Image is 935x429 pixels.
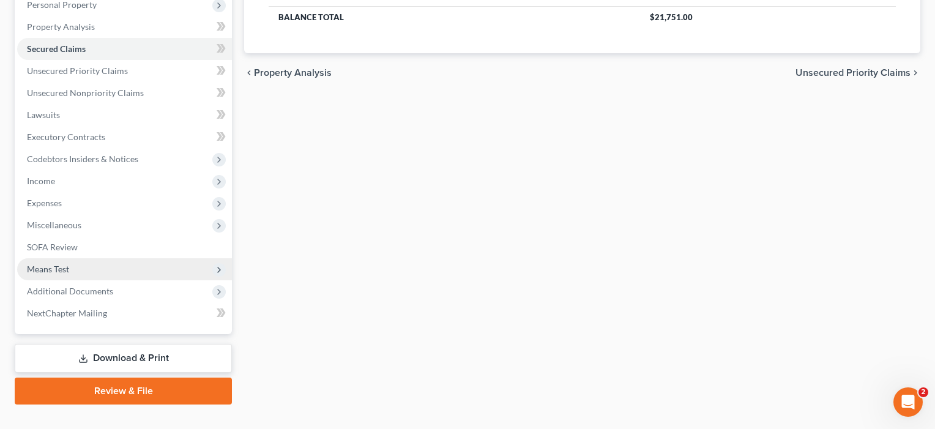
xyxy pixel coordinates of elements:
a: Review & File [15,378,232,405]
span: Miscellaneous [27,220,81,230]
span: Codebtors Insiders & Notices [27,154,138,164]
a: Unsecured Nonpriority Claims [17,82,232,104]
a: Download & Print [15,344,232,373]
span: Means Test [27,264,69,274]
i: chevron_right [911,68,920,78]
span: NextChapter Mailing [27,308,107,318]
span: Additional Documents [27,286,113,296]
iframe: Intercom live chat [893,387,923,417]
a: Unsecured Priority Claims [17,60,232,82]
span: Executory Contracts [27,132,105,142]
span: Unsecured Nonpriority Claims [27,88,144,98]
button: chevron_left Property Analysis [244,68,332,78]
span: SOFA Review [27,242,78,252]
span: Lawsuits [27,110,60,120]
i: chevron_left [244,68,254,78]
span: $21,751.00 [650,12,693,22]
a: NextChapter Mailing [17,302,232,324]
span: Secured Claims [27,43,86,54]
a: Property Analysis [17,16,232,38]
button: Unsecured Priority Claims chevron_right [795,68,920,78]
a: Lawsuits [17,104,232,126]
a: Secured Claims [17,38,232,60]
span: Income [27,176,55,186]
span: Unsecured Priority Claims [795,68,911,78]
th: Balance Total [269,6,640,28]
span: 2 [918,387,928,397]
a: SOFA Review [17,236,232,258]
span: Property Analysis [27,21,95,32]
span: Property Analysis [254,68,332,78]
a: Executory Contracts [17,126,232,148]
span: Unsecured Priority Claims [27,65,128,76]
span: Expenses [27,198,62,208]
